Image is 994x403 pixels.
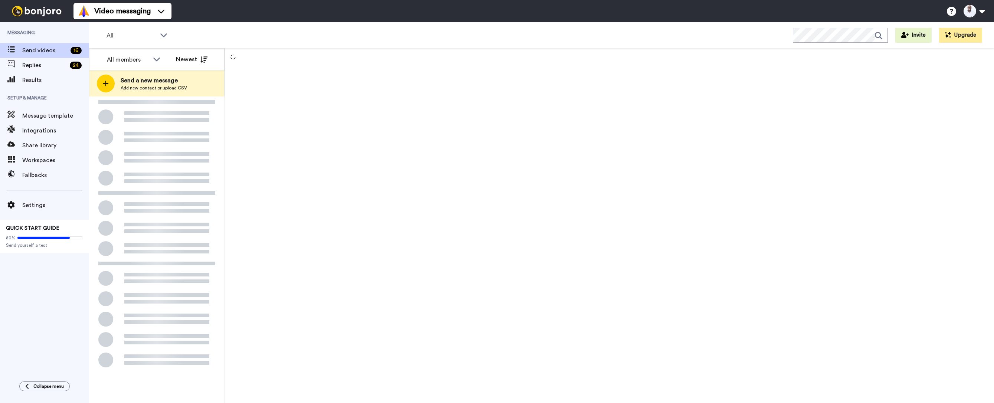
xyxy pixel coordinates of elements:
[22,111,89,120] span: Message template
[70,62,82,69] div: 24
[78,5,90,17] img: vm-color.svg
[22,156,89,165] span: Workspaces
[22,126,89,135] span: Integrations
[9,6,65,16] img: bj-logo-header-white.svg
[6,226,59,231] span: QUICK START GUIDE
[107,31,156,40] span: All
[121,85,187,91] span: Add new contact or upload CSV
[94,6,151,16] span: Video messaging
[121,76,187,85] span: Send a new message
[22,171,89,180] span: Fallbacks
[895,28,932,43] button: Invite
[33,383,64,389] span: Collapse menu
[22,201,89,210] span: Settings
[71,47,82,54] div: 16
[22,46,68,55] span: Send videos
[22,61,67,70] span: Replies
[19,381,70,391] button: Collapse menu
[22,141,89,150] span: Share library
[170,52,213,67] button: Newest
[939,28,982,43] button: Upgrade
[6,242,83,248] span: Send yourself a test
[6,235,16,241] span: 80%
[107,55,149,64] div: All members
[22,76,89,85] span: Results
